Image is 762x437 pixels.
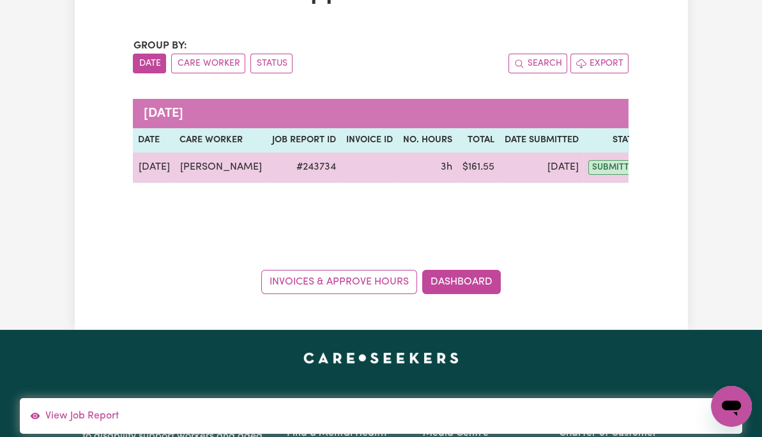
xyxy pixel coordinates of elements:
button: Export [570,54,629,73]
th: Total [457,128,499,152]
span: Group by: [133,41,187,51]
th: No. Hours [397,128,457,152]
th: Care worker [174,128,266,152]
a: Careseekers home page [303,353,459,363]
button: Search [508,54,567,73]
th: Date Submitted [499,128,583,152]
iframe: Button to launch messaging window [711,386,752,427]
td: # 243734 [266,152,340,183]
button: sort invoices by care worker [171,54,245,73]
span: submitted [588,160,643,175]
td: $ 161.55 [457,152,499,183]
th: Date [133,128,174,152]
button: sort invoices by date [133,54,166,73]
a: Dashboard [422,270,501,294]
caption: [DATE] [133,99,708,128]
button: sort invoices by paid status [250,54,293,73]
th: Invoice ID [340,128,397,152]
td: [PERSON_NAME] [174,152,266,183]
th: Status [583,128,648,152]
span: 3 hours [440,162,452,172]
td: [DATE] [499,152,583,183]
td: [DATE] [133,152,174,183]
a: Invoices & Approve Hours [261,270,417,294]
th: Job Report ID [266,128,340,152]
